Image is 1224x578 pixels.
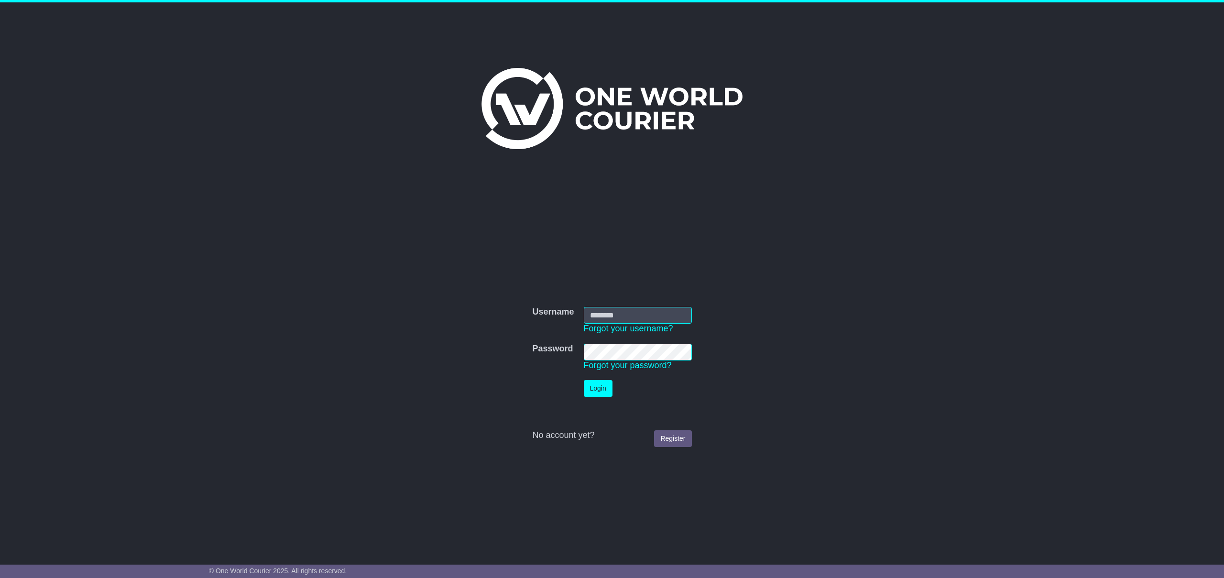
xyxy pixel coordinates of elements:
[532,344,573,354] label: Password
[654,430,691,447] a: Register
[532,307,574,317] label: Username
[532,430,691,441] div: No account yet?
[584,324,673,333] a: Forgot your username?
[584,360,672,370] a: Forgot your password?
[481,68,743,149] img: One World
[584,380,612,397] button: Login
[209,567,347,575] span: © One World Courier 2025. All rights reserved.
